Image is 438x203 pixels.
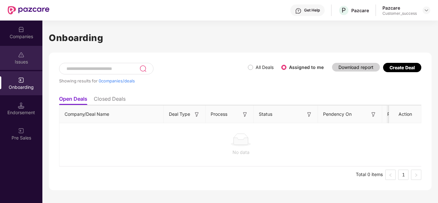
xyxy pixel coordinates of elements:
button: right [411,170,421,180]
li: 1 [398,170,408,180]
img: svg+xml;base64,PHN2ZyB3aWR0aD0iMTYiIGhlaWdodD0iMTYiIHZpZXdCb3g9IjAgMCAxNiAxNiIgZmlsbD0ibm9uZSIgeG... [194,111,200,118]
img: svg+xml;base64,PHN2ZyB3aWR0aD0iMjAiIGhlaWdodD0iMjAiIHZpZXdCb3g9IjAgMCAyMCAyMCIgZmlsbD0ibm9uZSIgeG... [18,77,24,83]
div: No data [65,149,417,156]
div: Create Deal [390,65,415,70]
span: Status [259,111,272,118]
span: right [414,173,418,177]
h1: Onboarding [49,31,432,45]
li: Next Page [411,170,421,180]
img: svg+xml;base64,PHN2ZyB3aWR0aD0iMTQuNSIgaGVpZ2h0PSIxNC41IiB2aWV3Qm94PSIwIDAgMTYgMTYiIGZpbGw9Im5vbm... [18,102,24,109]
span: P [342,6,346,14]
img: svg+xml;base64,PHN2ZyBpZD0iRHJvcGRvd24tMzJ4MzIiIHhtbG5zPSJodHRwOi8vd3d3LnczLm9yZy8yMDAwL3N2ZyIgd2... [424,8,429,13]
li: Closed Deals [94,96,126,105]
img: New Pazcare Logo [8,6,49,14]
img: svg+xml;base64,PHN2ZyB3aWR0aD0iMjQiIGhlaWdodD0iMjUiIHZpZXdCb3g9IjAgMCAyNCAyNSIgZmlsbD0ibm9uZSIgeG... [139,65,147,72]
div: Showing results for [59,78,248,83]
button: left [385,170,396,180]
label: Assigned to me [289,64,324,70]
img: svg+xml;base64,PHN2ZyBpZD0iSXNzdWVzX2Rpc2FibGVkIiB4bWxucz0iaHR0cDovL3d3dy53My5vcmcvMjAwMC9zdmciIH... [18,52,24,58]
a: 1 [399,170,408,180]
img: svg+xml;base64,PHN2ZyB3aWR0aD0iMTYiIGhlaWdodD0iMTYiIHZpZXdCb3g9IjAgMCAxNiAxNiIgZmlsbD0ibm9uZSIgeG... [370,111,377,118]
div: Get Help [304,8,320,13]
img: svg+xml;base64,PHN2ZyB3aWR0aD0iMjAiIGhlaWdodD0iMjAiIHZpZXdCb3g9IjAgMCAyMCAyMCIgZmlsbD0ibm9uZSIgeG... [18,128,24,134]
li: Open Deals [59,96,87,105]
img: svg+xml;base64,PHN2ZyB3aWR0aD0iMTYiIGhlaWdodD0iMTYiIHZpZXdCb3g9IjAgMCAxNiAxNiIgZmlsbD0ibm9uZSIgeG... [242,111,248,118]
label: All Deals [256,64,274,70]
div: Pazcare [351,7,369,13]
span: Pendency [387,111,420,118]
th: Pendency [382,106,430,123]
span: left [389,173,392,177]
span: Process [211,111,227,118]
li: Total 0 items [356,170,383,180]
img: svg+xml;base64,PHN2ZyBpZD0iQ29tcGFuaWVzIiB4bWxucz0iaHR0cDovL3d3dy53My5vcmcvMjAwMC9zdmciIHdpZHRoPS... [18,26,24,33]
img: svg+xml;base64,PHN2ZyBpZD0iSGVscC0zMngzMiIgeG1sbnM9Imh0dHA6Ly93d3cudzMub3JnLzIwMDAvc3ZnIiB3aWR0aD... [295,8,302,14]
div: Customer_success [382,11,417,16]
div: Pazcare [382,5,417,11]
li: Previous Page [385,170,396,180]
span: Pendency On [323,111,352,118]
button: Download report [332,63,380,72]
img: svg+xml;base64,PHN2ZyB3aWR0aD0iMTYiIGhlaWdodD0iMTYiIHZpZXdCb3g9IjAgMCAxNiAxNiIgZmlsbD0ibm9uZSIgeG... [306,111,312,118]
span: Deal Type [169,111,190,118]
span: 0 companies/deals [99,78,135,83]
th: Company/Deal Name [59,106,164,123]
th: Action [389,106,421,123]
